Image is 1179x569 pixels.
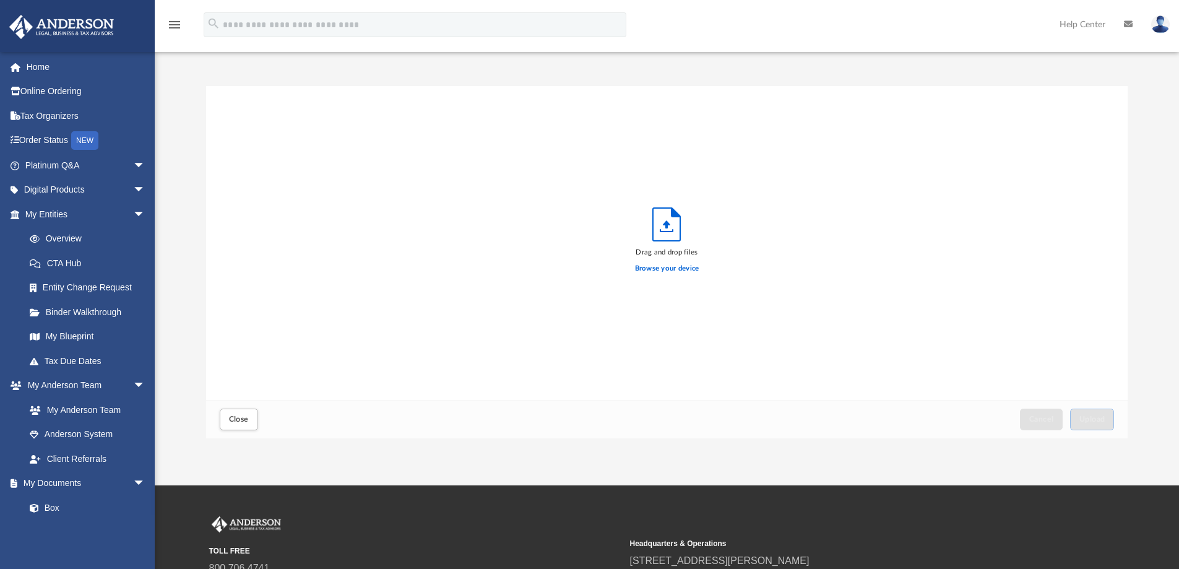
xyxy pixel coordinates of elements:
span: Cancel [1029,415,1054,423]
a: Tax Due Dates [17,349,164,373]
small: TOLL FREE [209,545,621,557]
a: CTA Hub [17,251,164,276]
a: Online Ordering [9,79,164,104]
a: Digital Productsarrow_drop_down [9,178,164,202]
div: Drag and drop files [635,247,699,258]
i: search [207,17,220,30]
img: Anderson Advisors Platinum Portal [6,15,118,39]
div: NEW [71,131,98,150]
span: Upload [1079,415,1105,423]
a: My Anderson Teamarrow_drop_down [9,373,158,398]
span: arrow_drop_down [133,471,158,497]
span: arrow_drop_down [133,153,158,178]
a: menu [167,24,182,32]
button: Close [220,409,258,430]
span: Close [229,415,249,423]
a: Order StatusNEW [9,128,164,154]
small: Headquarters & Operations [630,538,1042,549]
a: My Anderson Team [17,397,152,422]
div: Upload [206,86,1128,438]
a: Binder Walkthrough [17,300,164,324]
a: Anderson System [17,422,158,447]
span: arrow_drop_down [133,202,158,227]
a: Overview [17,227,164,251]
a: Entity Change Request [17,276,164,300]
span: arrow_drop_down [133,373,158,399]
img: Anderson Advisors Platinum Portal [209,516,283,532]
i: menu [167,17,182,32]
button: Cancel [1020,409,1063,430]
a: Meeting Minutes [17,520,158,545]
a: My Blueprint [17,324,158,349]
a: Tax Organizers [9,103,164,128]
button: Upload [1070,409,1115,430]
a: Box [17,495,152,520]
a: My Entitiesarrow_drop_down [9,202,164,227]
a: My Documentsarrow_drop_down [9,471,158,496]
span: arrow_drop_down [133,178,158,203]
a: Platinum Q&Aarrow_drop_down [9,153,164,178]
a: Home [9,54,164,79]
img: User Pic [1151,15,1170,33]
a: [STREET_ADDRESS][PERSON_NAME] [630,555,810,566]
label: Browse your device [635,263,699,274]
a: Client Referrals [17,446,158,471]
